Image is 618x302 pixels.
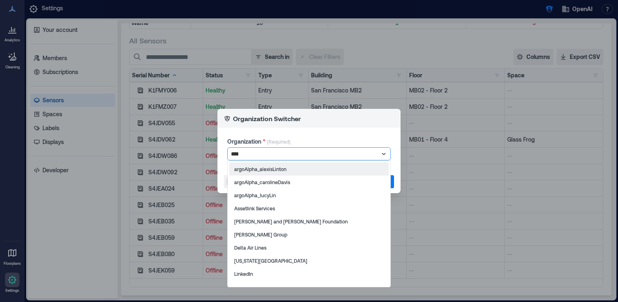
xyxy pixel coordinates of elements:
button: Turn Off [224,175,262,188]
p: [PERSON_NAME] Group [234,231,287,238]
p: Organization Switcher [233,114,301,124]
p: Assetlink Services [234,205,275,212]
p: Palindrome Tech [234,284,272,290]
p: argoAlpha_alexisLinton [234,166,287,172]
p: Delta Air Lines [234,244,266,251]
p: argoAlpha_lucyLin [234,192,276,198]
p: LinkedIn [234,270,253,277]
p: argoAlpha_carolineDavis [234,179,290,185]
p: (Required) [267,138,291,147]
label: Organization [227,137,265,146]
p: [US_STATE][GEOGRAPHIC_DATA] [234,257,307,264]
p: [PERSON_NAME] and [PERSON_NAME] Foundation [234,218,348,225]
